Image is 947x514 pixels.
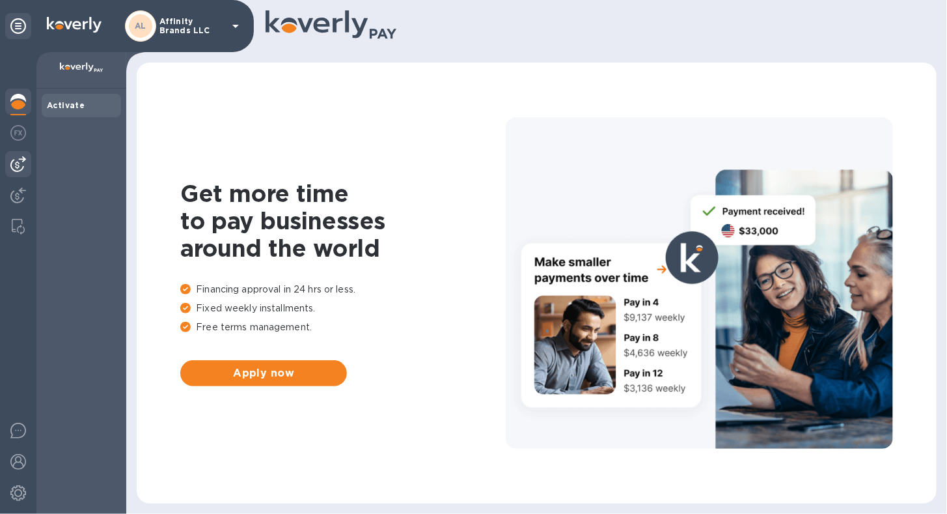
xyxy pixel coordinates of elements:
p: Fixed weekly installments. [180,302,506,315]
p: Free terms management. [180,321,506,334]
b: AL [135,21,146,31]
h1: Get more time to pay businesses around the world [180,180,506,262]
div: Unpin categories [5,13,31,39]
b: Activate [47,100,85,110]
p: Affinity Brands LLC [159,17,225,35]
img: Foreign exchange [10,125,26,141]
p: Financing approval in 24 hrs or less. [180,283,506,296]
button: Apply now [180,360,347,386]
img: Logo [47,17,102,33]
span: Apply now [191,365,336,381]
